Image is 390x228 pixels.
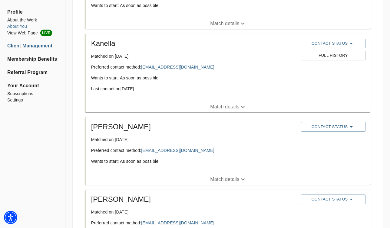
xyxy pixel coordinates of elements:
span: Contact Status [304,40,363,47]
a: About You [7,23,58,30]
span: Contact Status [304,123,363,130]
a: View Web PageLIVE [7,30,58,36]
p: Matched on [DATE] [91,53,296,59]
span: LIVE [40,30,52,36]
a: [EMAIL_ADDRESS][DOMAIN_NAME] [141,220,214,225]
p: Preferred contact method: [91,64,296,70]
p: Matched on [DATE] [91,136,296,143]
h5: Kanella [91,39,296,48]
p: Preferred contact method: [91,147,296,153]
a: Subscriptions [7,91,58,97]
a: Membership Benefits [7,56,58,63]
span: Full History [304,52,363,59]
button: Contact Status [301,122,366,132]
p: Match details [210,103,239,111]
button: Contact Status [301,194,366,204]
span: Contact Status [304,196,363,203]
a: Client Management [7,42,58,50]
a: [EMAIL_ADDRESS][DOMAIN_NAME] [141,148,214,153]
p: Last contact on [DATE] [91,86,296,92]
p: Wants to start: As soon as possible [91,75,296,81]
button: Match details [86,101,371,112]
p: Match details [210,176,239,183]
a: Referral Program [7,69,58,76]
a: [EMAIL_ADDRESS][DOMAIN_NAME] [141,65,214,69]
span: Profile [7,8,58,16]
p: Wants to start: As soon as possible [91,2,296,8]
button: Match details [86,174,371,185]
p: Wants to start: As soon as possible [91,158,296,164]
p: Match details [210,20,239,27]
p: Matched on [DATE] [91,209,296,215]
h5: [PERSON_NAME] [91,194,296,204]
a: Settings [7,97,58,103]
span: Your Account [7,82,58,89]
button: Full History [301,51,366,60]
a: About the Work [7,17,58,23]
button: Match details [86,18,371,29]
h5: [PERSON_NAME] [91,122,296,132]
li: View Web Page [7,30,58,36]
div: Accessibility Menu [4,211,17,224]
button: Contact Status [301,39,366,48]
p: Preferred contact method: [91,220,296,226]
